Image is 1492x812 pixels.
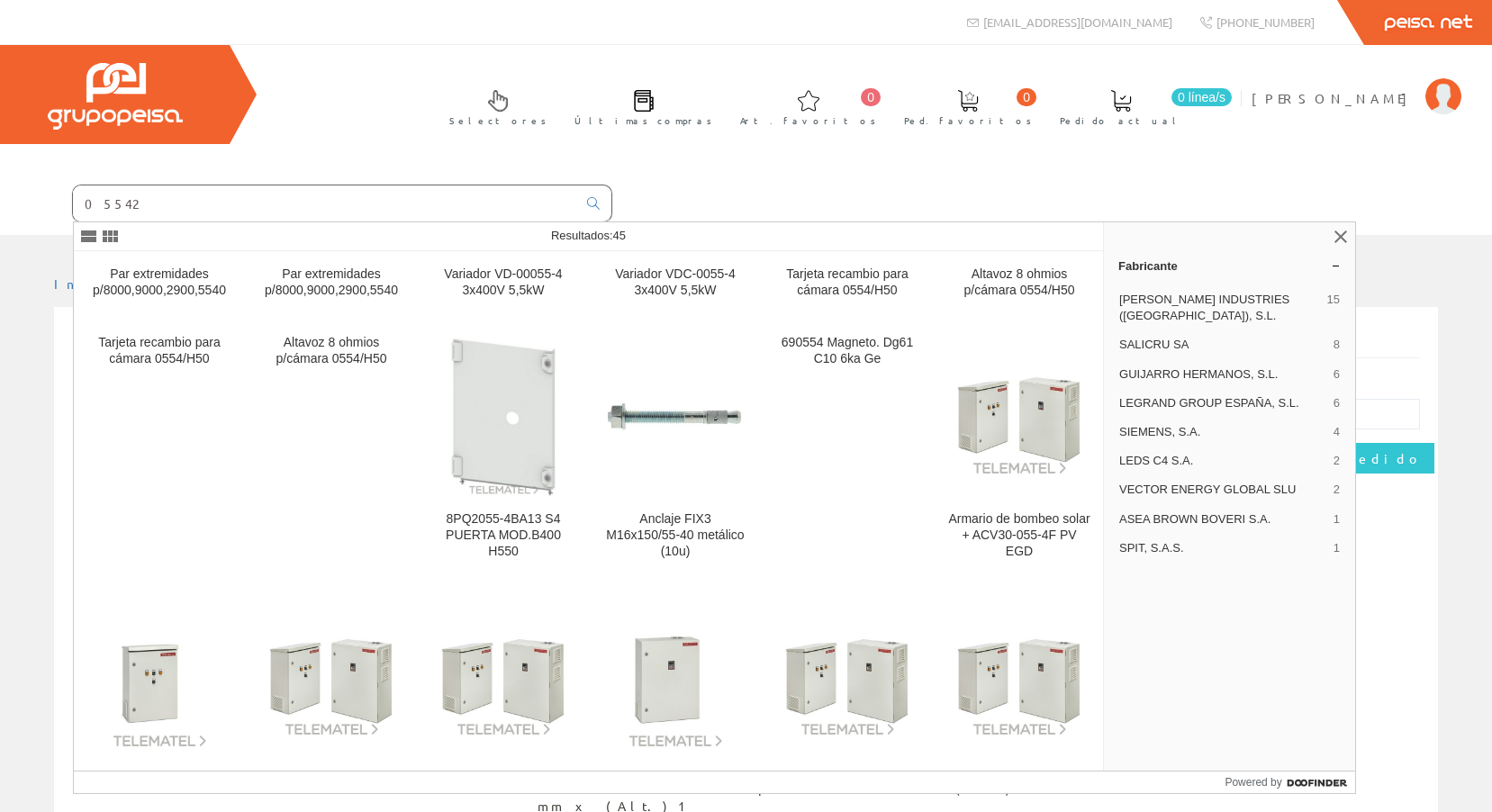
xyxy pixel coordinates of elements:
[1119,395,1326,411] span: LEGRAND GROUP ESPAÑA, S.L.
[934,320,1105,581] a: Armario de bombeo solar + ACV30-055-4F PV EGD Armario de bombeo solar + ACV30-055-4F PV EGD
[74,320,245,581] a: Tarjeta recambio para cámara 0554/H50
[1119,337,1326,353] span: SALICRU SA
[740,112,876,130] span: Art. favoritos
[450,335,556,497] img: 8PQ2055-4BA13 S4 PUERTA MOD.B400 H550
[762,252,933,320] a: Tarjeta recambio para cámara 0554/H50
[590,320,761,581] a: Anclaje FIX3 M16x150/55-40 metálico (10u) Anclaje FIX3 M16x150/55-40 metálico (10u)
[88,266,231,299] div: Par extremidades p/8000,9000,2900,5540
[983,14,1172,30] span: [EMAIL_ADDRESS][DOMAIN_NAME]
[418,320,589,581] a: 8PQ2055-4BA13 S4 PUERTA MOD.B400 H550 8PQ2055-4BA13 S4 PUERTA MOD.B400 H550
[246,320,417,581] a: Altavoz 8 ohmios p/cámara 0554/H50
[1334,453,1340,469] span: 2
[74,252,245,320] a: Par extremidades p/8000,9000,2900,5540
[604,400,746,434] img: Anclaje FIX3 M16x150/55-40 metálico (10u)
[1119,511,1326,528] span: ASEA BROWN BOVERI S.A.
[1327,292,1340,324] span: 15
[948,511,1090,560] div: Armario de bombeo solar + ACV30-055-4F PV EGD
[1334,424,1340,440] span: 4
[590,252,761,320] a: Variador VDC-0055-4 3x400V 5,5kW
[54,275,131,292] a: Inicio
[776,618,918,737] img: Armario de bombeo solar + ACV30-055-4F PV IAD
[1334,337,1340,353] span: 8
[73,185,576,221] input: Buscar ...
[432,266,574,299] div: Variador VD-00055-4 3x400V 5,5kW
[88,335,231,367] div: Tarjeta recambio para cámara 0554/H50
[776,266,918,299] div: Tarjeta recambio para cámara 0554/H50
[1334,511,1340,528] span: 1
[449,112,547,130] span: Selectores
[1334,366,1340,383] span: 6
[1119,424,1326,440] span: SIEMENS, S.A.
[260,618,402,737] img: Armario de bombeo solar + ACV30-055-4F PV IMD
[604,511,746,560] div: Anclaje FIX3 M16x150/55-40 metálico (10u)
[260,266,402,299] div: Par extremidades p/8000,9000,2900,5540
[776,335,918,367] div: 690554 Magneto. Dg61 C10 6ka Ge
[1017,88,1036,106] span: 0
[1252,89,1416,107] span: [PERSON_NAME]
[48,63,183,130] img: Grupo Peisa
[1334,395,1340,411] span: 6
[948,356,1090,475] img: Armario de bombeo solar + ACV30-055-4F PV EGD
[1252,75,1461,92] a: [PERSON_NAME]
[1119,540,1326,556] span: SPIT, S.A.S.
[1334,482,1340,498] span: 2
[432,618,574,737] img: Armario de bombeo solar + ACV30-055-4F PV IRD
[1060,112,1182,130] span: Pedido actual
[861,88,881,106] span: 0
[1225,771,1355,793] a: Powered by
[574,112,712,130] span: Últimas compras
[432,511,574,560] div: 8PQ2055-4BA13 S4 PUERTA MOD.B400 H550
[613,229,626,242] span: 45
[551,229,626,242] span: Resultados:
[431,75,556,137] a: Selectores
[1119,366,1326,383] span: GUIJARRO HERMANOS, S.L.
[1171,88,1232,106] span: 0 línea/s
[1119,453,1326,469] span: LEDS C4 S.A.
[418,252,589,320] a: Variador VD-00055-4 3x400V 5,5kW
[246,252,417,320] a: Par extremidades p/8000,9000,2900,5540
[556,75,721,137] a: Últimas compras
[904,112,1032,130] span: Ped. favoritos
[1216,14,1315,30] span: [PHONE_NUMBER]
[604,266,746,299] div: Variador VDC-0055-4 3x400V 5,5kW
[1119,482,1326,498] span: VECTOR ENERGY GLOBAL SLU
[260,335,402,367] div: Altavoz 8 ohmios p/cámara 0554/H50
[1104,251,1355,280] a: Fabricante
[762,320,933,581] a: 690554 Magneto. Dg61 C10 6ka Ge
[1334,540,1340,556] span: 1
[948,266,1090,299] div: Altavoz 8 ohmios p/cámara 0554/H50
[934,252,1105,320] a: Altavoz 8 ohmios p/cámara 0554/H50
[1119,292,1320,324] span: [PERSON_NAME] INDUSTRIES ([GEOGRAPHIC_DATA]), S.L.
[1225,774,1281,790] span: Powered by
[88,607,231,749] img: Armario de bombeo solar + ACV30-055-4F PV EAD
[604,607,746,749] img: Armario de bombeo solar + ACV30-055-4F PV IGD
[948,618,1090,737] img: Armario de bombeo solar + ACV30-055-4F PV EMD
